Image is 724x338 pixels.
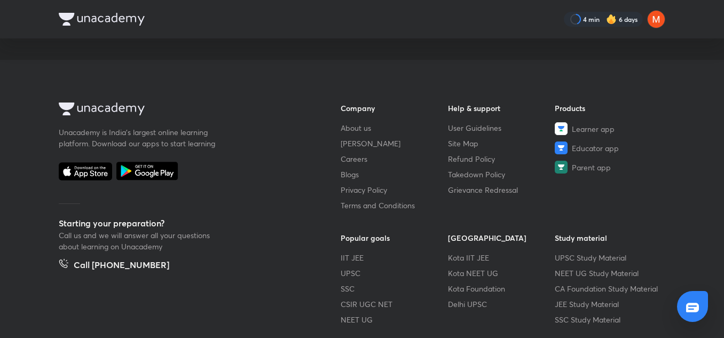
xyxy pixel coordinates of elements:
[448,103,555,114] h6: Help & support
[555,161,662,174] a: Parent app
[341,200,448,211] a: Terms and Conditions
[555,283,662,294] a: CA Foundation Study Material
[448,138,555,149] a: Site Map
[647,10,665,28] img: Farhana Solanki
[59,13,145,26] img: Company Logo
[341,268,448,279] a: UPSC
[341,103,448,114] h6: Company
[59,103,306,118] a: Company Logo
[59,230,219,252] p: Call us and we will answer all your questions about learning on Unacademy
[341,298,448,310] a: CSIR UGC NET
[341,138,448,149] a: [PERSON_NAME]
[555,298,662,310] a: JEE Study Material
[448,298,555,310] a: Delhi UPSC
[341,184,448,195] a: Privacy Policy
[572,123,615,135] span: Learner app
[448,184,555,195] a: Grievance Redressal
[341,169,448,180] a: Blogs
[59,103,145,115] img: Company Logo
[448,153,555,164] a: Refund Policy
[555,252,662,263] a: UPSC Study Material
[448,232,555,243] h6: [GEOGRAPHIC_DATA]
[448,283,555,294] a: Kota Foundation
[555,314,662,325] a: SSC Study Material
[341,153,367,164] span: Careers
[341,283,448,294] a: SSC
[59,127,219,149] p: Unacademy is India’s largest online learning platform. Download our apps to start learning
[555,232,662,243] h6: Study material
[74,258,169,273] h5: Call [PHONE_NUMBER]
[341,153,448,164] a: Careers
[448,169,555,180] a: Takedown Policy
[341,232,448,243] h6: Popular goals
[341,122,448,133] a: About us
[555,103,662,114] h6: Products
[606,14,617,25] img: streak
[448,252,555,263] a: Kota IIT JEE
[59,258,169,273] a: Call [PHONE_NUMBER]
[341,252,448,263] a: IIT JEE
[572,143,619,154] span: Educator app
[555,142,568,154] img: Educator app
[59,217,306,230] h5: Starting your preparation?
[448,268,555,279] a: Kota NEET UG
[555,122,568,135] img: Learner app
[555,142,662,154] a: Educator app
[555,161,568,174] img: Parent app
[341,314,448,325] a: NEET UG
[555,122,662,135] a: Learner app
[555,268,662,279] a: NEET UG Study Material
[572,162,611,173] span: Parent app
[448,122,555,133] a: User Guidelines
